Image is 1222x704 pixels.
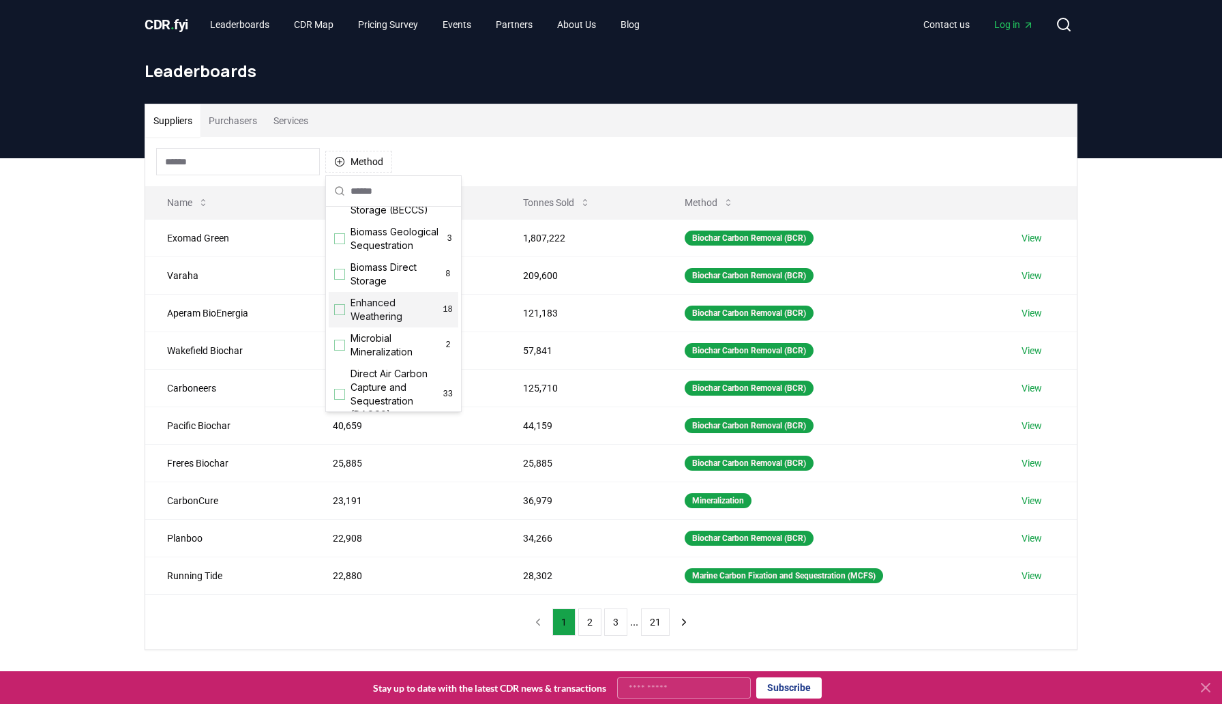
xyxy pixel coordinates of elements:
a: View [1022,231,1042,245]
td: 50,515 [311,369,501,407]
td: Exomad Green [145,219,311,256]
a: View [1022,569,1042,583]
a: About Us [546,12,607,37]
a: View [1022,531,1042,545]
a: View [1022,494,1042,508]
a: Partners [485,12,543,37]
nav: Main [199,12,651,37]
td: 23,191 [311,482,501,519]
td: Pacific Biochar [145,407,311,444]
span: Microbial Mineralization [351,332,443,359]
span: Enhanced Weathering [351,296,443,323]
button: Suppliers [145,104,200,137]
td: 57,841 [501,332,663,369]
td: 22,880 [311,557,501,594]
a: Leaderboards [199,12,280,37]
button: 2 [578,608,601,636]
li: ... [630,614,638,630]
button: Name [156,189,220,216]
span: 18 [443,304,453,315]
a: Log in [983,12,1045,37]
div: Mineralization [685,493,751,508]
td: Varaha [145,256,311,294]
a: View [1022,306,1042,320]
button: next page [672,608,696,636]
nav: Main [912,12,1045,37]
td: 34,266 [501,519,663,557]
td: 174,771 [311,219,501,256]
td: CarbonCure [145,482,311,519]
span: 33 [443,389,453,400]
button: Tonnes Delivered [322,189,431,216]
td: Running Tide [145,557,311,594]
div: Biochar Carbon Removal (BCR) [685,381,814,396]
td: 36,979 [501,482,663,519]
td: 89,298 [311,294,501,332]
span: Log in [994,18,1034,31]
span: 2 [443,340,453,351]
span: Biomass Geological Sequestration [351,225,446,252]
button: Method [674,189,745,216]
span: 8 [443,269,453,280]
td: 22,908 [311,519,501,557]
td: 94,267 [311,256,501,294]
div: Biochar Carbon Removal (BCR) [685,231,814,246]
a: View [1022,456,1042,470]
td: 28,302 [501,557,663,594]
td: 25,885 [501,444,663,482]
td: 40,659 [311,407,501,444]
a: Blog [610,12,651,37]
div: Biochar Carbon Removal (BCR) [685,531,814,546]
td: 121,183 [501,294,663,332]
span: Biomass Direct Storage [351,261,443,288]
a: CDR.fyi [145,15,188,34]
a: View [1022,344,1042,357]
td: Wakefield Biochar [145,332,311,369]
div: Biochar Carbon Removal (BCR) [685,306,814,321]
a: View [1022,269,1042,282]
td: Carboneers [145,369,311,407]
td: Planboo [145,519,311,557]
a: View [1022,381,1042,395]
td: 44,159 [501,407,663,444]
span: Direct Air Carbon Capture and Sequestration (DACCS) [351,367,443,422]
h1: Leaderboards [145,60,1077,82]
td: 1,807,222 [501,219,663,256]
a: CDR Map [283,12,344,37]
div: Biochar Carbon Removal (BCR) [685,456,814,471]
div: Marine Carbon Fixation and Sequestration (MCFS) [685,568,883,583]
td: 25,885 [311,444,501,482]
button: 1 [552,608,576,636]
span: . [170,16,175,33]
td: Aperam BioEnergia [145,294,311,332]
a: Events [432,12,482,37]
span: 3 [446,233,453,244]
span: CDR fyi [145,16,188,33]
td: Freres Biochar [145,444,311,482]
button: Method [325,151,392,173]
td: 125,710 [501,369,663,407]
button: 3 [604,608,627,636]
div: Biochar Carbon Removal (BCR) [685,268,814,283]
td: 57,833 [311,332,501,369]
div: Biochar Carbon Removal (BCR) [685,418,814,433]
button: Tonnes Sold [512,189,601,216]
a: Pricing Survey [347,12,429,37]
a: View [1022,419,1042,432]
a: Contact us [912,12,981,37]
td: 209,600 [501,256,663,294]
button: Services [265,104,316,137]
button: 21 [641,608,670,636]
div: Biochar Carbon Removal (BCR) [685,343,814,358]
button: Purchasers [200,104,265,137]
